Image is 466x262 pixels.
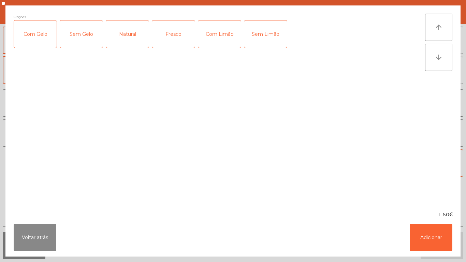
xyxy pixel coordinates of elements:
div: Sem Gelo [60,20,103,48]
div: Com Limão [198,20,241,48]
i: arrow_downward [435,53,443,61]
i: arrow_upward [435,23,443,31]
span: Opções [14,14,26,20]
button: arrow_downward [425,44,452,71]
div: Com Gelo [14,20,57,48]
button: Voltar atrás [14,224,56,251]
div: Natural [106,20,149,48]
button: arrow_upward [425,14,452,41]
button: Adicionar [410,224,452,251]
div: Sem Limão [244,20,287,48]
div: Fresco [152,20,195,48]
div: 1.60€ [5,211,461,218]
